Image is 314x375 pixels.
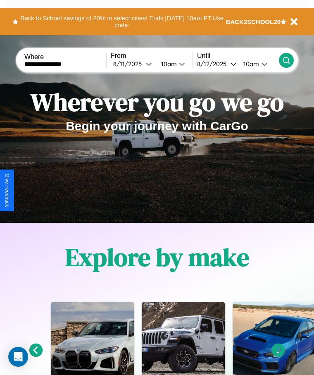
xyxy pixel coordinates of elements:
[155,60,193,68] button: 10am
[24,53,106,61] label: Where
[8,347,28,367] div: Open Intercom Messenger
[113,60,146,68] div: 8 / 11 / 2025
[237,60,279,68] button: 10am
[197,60,231,68] div: 8 / 12 / 2025
[157,60,179,68] div: 10am
[239,60,261,68] div: 10am
[111,52,193,60] label: From
[65,240,249,274] h1: Explore by make
[18,12,226,31] button: Back to School savings of 20% in select cities! Ends [DATE] 10am PT.Use code:
[4,174,10,207] div: Give Feedback
[226,18,281,25] b: BACK2SCHOOL20
[197,52,279,60] label: Until
[111,60,155,68] button: 8/11/2025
